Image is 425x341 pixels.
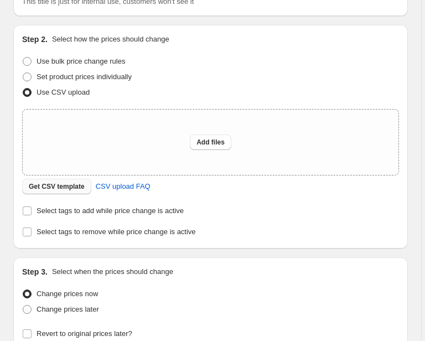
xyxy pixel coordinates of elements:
[37,329,132,338] span: Revert to original prices later?
[37,228,196,236] span: Select tags to remove while price change is active
[22,266,48,277] h2: Step 3.
[37,57,125,65] span: Use bulk price change rules
[52,266,173,277] p: Select when the prices should change
[29,182,85,191] span: Get CSV template
[196,138,225,147] span: Add files
[37,290,98,298] span: Change prices now
[37,206,184,215] span: Select tags to add while price change is active
[37,305,99,313] span: Change prices later
[37,88,90,96] span: Use CSV upload
[22,179,91,194] button: Get CSV template
[52,34,169,45] p: Select how the prices should change
[96,181,151,192] span: CSV upload FAQ
[22,34,48,45] h2: Step 2.
[89,178,157,195] a: CSV upload FAQ
[37,73,132,81] span: Set product prices individually
[190,135,231,150] button: Add files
